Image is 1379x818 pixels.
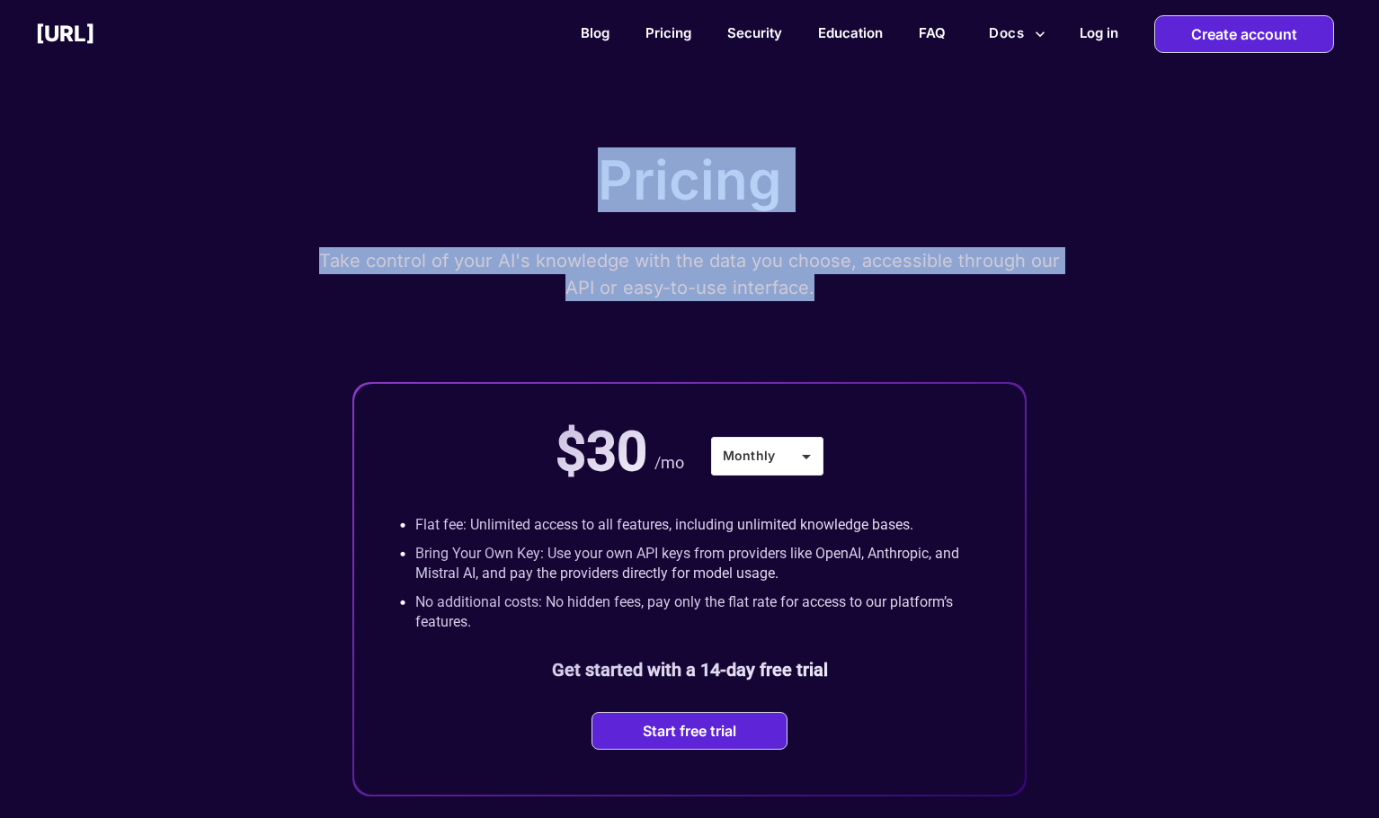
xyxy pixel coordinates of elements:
[36,21,94,47] h2: [URL]
[654,452,684,474] p: /mo
[598,148,782,211] p: Pricing
[1191,16,1297,52] p: Create account
[316,247,1063,301] p: Take control of your AI's knowledge with the data you choose, accessible through our API or easy-...
[711,437,823,475] div: Monthly
[399,592,406,632] p: •
[556,420,647,484] p: $30
[552,659,828,680] b: Get started with a 14-day free trial
[727,24,782,41] a: Security
[415,515,913,535] p: Flat fee: Unlimited access to all features, including unlimited knowledge bases.
[399,544,406,583] p: •
[1080,24,1118,41] h2: Log in
[581,24,609,41] a: Blog
[415,592,980,632] p: No additional costs: No hidden fees, pay only the flat rate for access to our platform’s features.
[982,16,1053,50] button: more
[399,515,406,535] p: •
[645,24,691,41] a: Pricing
[818,24,883,41] a: Education
[415,544,980,583] p: Bring Your Own Key: Use your own API keys from providers like OpenAI, Anthropic, and Mistral AI, ...
[919,24,946,41] a: FAQ
[637,722,742,740] button: Start free trial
